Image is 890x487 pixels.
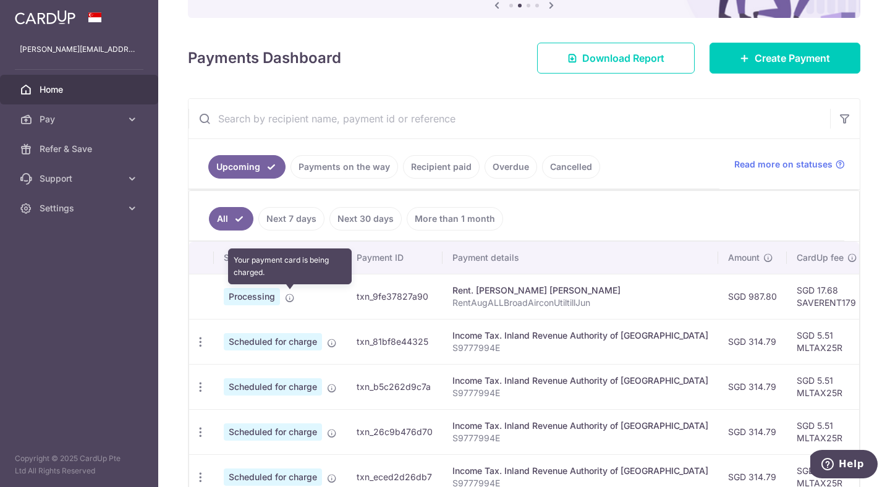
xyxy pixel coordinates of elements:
[710,43,860,74] a: Create Payment
[228,248,352,284] div: Your payment card is being charged.
[718,364,787,409] td: SGD 314.79
[452,375,708,387] div: Income Tax. Inland Revenue Authority of [GEOGRAPHIC_DATA]
[224,333,322,350] span: Scheduled for charge
[40,83,121,96] span: Home
[40,172,121,185] span: Support
[208,155,286,179] a: Upcoming
[728,252,760,264] span: Amount
[452,297,708,309] p: RentAugALLBroadAirconUtiltillJun
[40,202,121,214] span: Settings
[452,465,708,477] div: Income Tax. Inland Revenue Authority of [GEOGRAPHIC_DATA]
[407,207,503,231] a: More than 1 month
[224,252,250,264] span: Status
[734,158,833,171] span: Read more on statuses
[787,319,867,364] td: SGD 5.51 MLTAX25R
[718,274,787,319] td: SGD 987.80
[452,284,708,297] div: Rent. [PERSON_NAME] [PERSON_NAME]
[452,387,708,399] p: S9777994E
[347,409,443,454] td: txn_26c9b476d70
[452,329,708,342] div: Income Tax. Inland Revenue Authority of [GEOGRAPHIC_DATA]
[329,207,402,231] a: Next 30 days
[347,364,443,409] td: txn_b5c262d9c7a
[347,319,443,364] td: txn_81bf8e44325
[718,409,787,454] td: SGD 314.79
[787,409,867,454] td: SGD 5.51 MLTAX25R
[810,450,878,481] iframe: Opens a widget where you can find more information
[443,242,718,274] th: Payment details
[582,51,664,66] span: Download Report
[40,143,121,155] span: Refer & Save
[734,158,845,171] a: Read more on statuses
[452,432,708,444] p: S9777994E
[189,99,830,138] input: Search by recipient name, payment id or reference
[797,252,844,264] span: CardUp fee
[224,468,322,486] span: Scheduled for charge
[15,10,75,25] img: CardUp
[290,155,398,179] a: Payments on the way
[224,423,322,441] span: Scheduled for charge
[787,274,867,319] td: SGD 17.68 SAVERENT179
[188,47,341,69] h4: Payments Dashboard
[224,378,322,396] span: Scheduled for charge
[209,207,253,231] a: All
[347,242,443,274] th: Payment ID
[542,155,600,179] a: Cancelled
[403,155,480,179] a: Recipient paid
[452,420,708,432] div: Income Tax. Inland Revenue Authority of [GEOGRAPHIC_DATA]
[787,364,867,409] td: SGD 5.51 MLTAX25R
[718,319,787,364] td: SGD 314.79
[347,274,443,319] td: txn_9fe37827a90
[40,113,121,125] span: Pay
[537,43,695,74] a: Download Report
[452,342,708,354] p: S9777994E
[20,43,138,56] p: [PERSON_NAME][EMAIL_ADDRESS][DOMAIN_NAME]
[224,288,280,305] span: Processing
[755,51,830,66] span: Create Payment
[485,155,537,179] a: Overdue
[258,207,324,231] a: Next 7 days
